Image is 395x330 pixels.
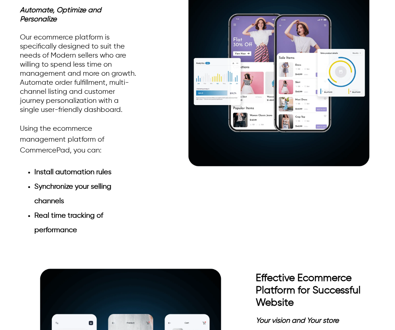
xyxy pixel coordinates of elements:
h2: Effective Ecommerce Platform for Successful Website [256,272,375,309]
span: Real time tracking of performance [34,212,103,234]
span: Synchronize your selling channels [34,183,111,205]
p: Using the ecommerce management platform of CommercePad, you can: [20,124,139,156]
div: Our ecommerce platform is specifically designed to suit the needs of Modern sellers who are willi... [20,6,139,238]
span: Your vision and Your store [256,317,339,325]
span: Automate, Optimize and Personalize [20,7,101,23]
span: Install automation rules [34,168,111,176]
